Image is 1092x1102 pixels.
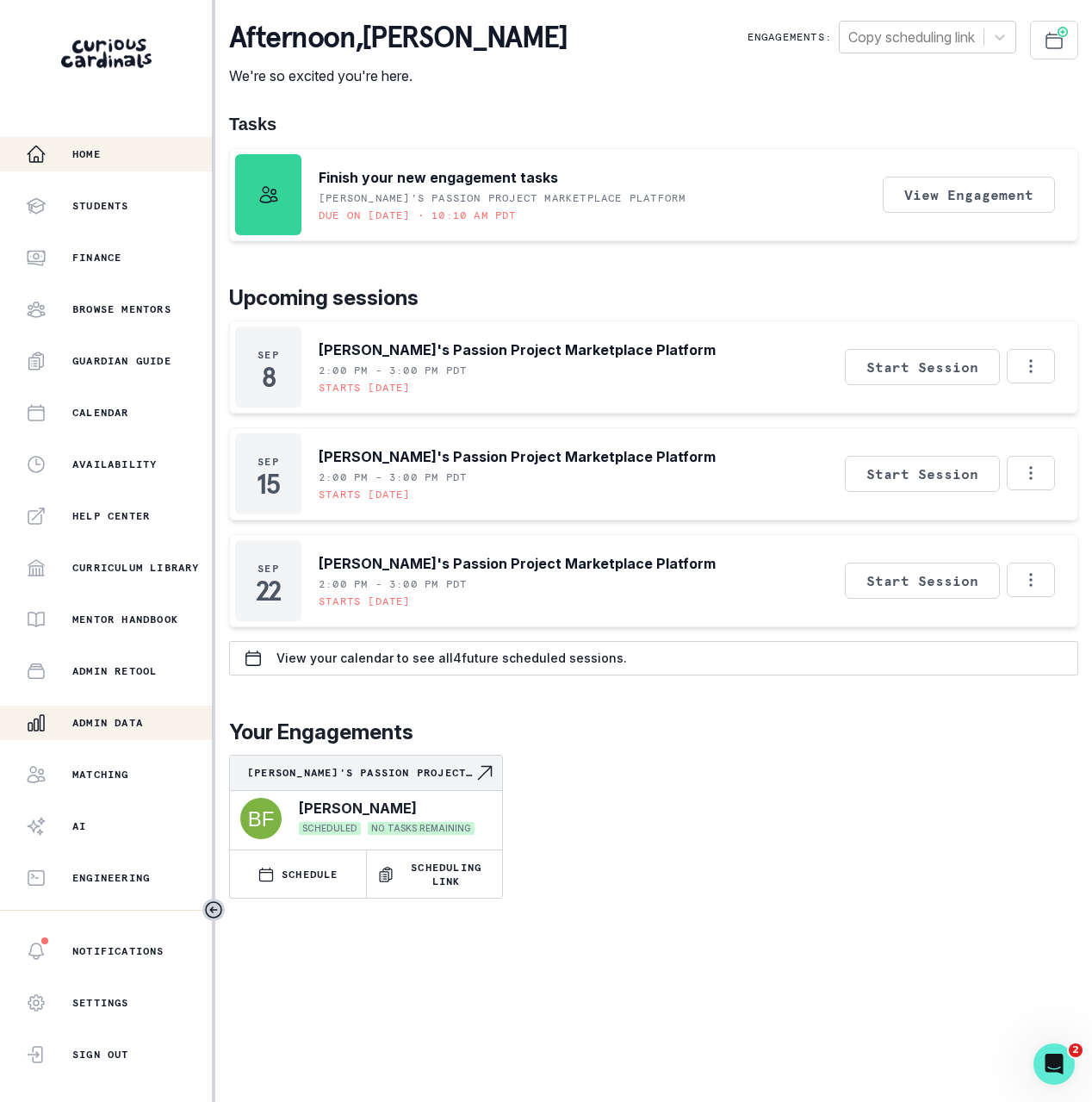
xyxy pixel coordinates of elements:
[72,996,129,1010] p: Settings
[1030,21,1078,59] button: Schedule Sessions
[72,251,121,265] p: Finance
[319,209,517,222] p: Due on [DATE] • 10:10 AM PDT
[367,850,503,898] button: Scheduling Link
[368,822,475,835] span: NO TASKS REMAINING
[475,763,495,783] svg: Navigate to engagement page
[319,470,467,484] p: 2:00 PM - 3:00 PM PDT
[299,798,417,819] p: [PERSON_NAME]
[319,167,558,188] p: Finish your new engagement tasks
[257,476,279,493] p: 15
[72,302,171,316] p: Browse Mentors
[257,455,279,469] p: Sep
[319,577,467,591] p: 2:00 PM - 3:00 PM PDT
[319,364,467,377] p: 2:00 PM - 3:00 PM PDT
[202,899,225,921] button: Toggle sidebar
[1033,1043,1075,1085] iframe: Intercom live chat
[72,871,150,885] p: Engineering
[247,766,475,780] p: [PERSON_NAME]'s Passion Project Marketplace Platform
[257,562,279,576] p: Sep
[72,716,143,730] p: Admin Data
[1007,563,1055,597] button: Options
[230,756,502,843] a: [PERSON_NAME]'s Passion Project Marketplace PlatformNavigate to engagement page[PERSON_NAME]SCHED...
[61,39,152,68] img: Curious Cardinals Logo
[1069,1043,1083,1057] span: 2
[229,283,1078,314] p: Upcoming sessions
[319,595,411,608] p: Starts [DATE]
[256,582,281,600] p: 22
[72,147,101,161] p: Home
[262,369,276,386] p: 8
[319,488,411,501] p: Starts [DATE]
[72,199,129,213] p: Students
[845,563,1000,599] button: Start Session
[1007,349,1055,383] button: Options
[72,613,178,626] p: Mentor Handbook
[319,446,716,467] p: [PERSON_NAME]'s Passion Project Marketplace Platform
[72,664,157,678] p: Admin Retool
[319,339,716,360] p: [PERSON_NAME]'s Passion Project Marketplace Platform
[72,354,171,368] p: Guardian Guide
[72,509,150,523] p: Help Center
[883,177,1055,213] button: View Engagement
[240,798,282,839] img: svg
[72,1048,129,1062] p: Sign Out
[230,850,366,898] button: SCHEDULE
[319,191,686,205] p: [PERSON_NAME]'s Passion Project Marketplace Platform
[845,456,1000,492] button: Start Session
[282,868,338,881] p: SCHEDULE
[72,561,200,575] p: Curriculum Library
[257,348,279,362] p: Sep
[401,861,493,888] p: Scheduling Link
[319,381,411,395] p: Starts [DATE]
[299,822,361,835] span: SCHEDULED
[72,944,164,958] p: Notifications
[72,819,86,833] p: AI
[319,553,716,574] p: [PERSON_NAME]'s Passion Project Marketplace Platform
[229,114,1078,134] h1: Tasks
[72,768,129,781] p: Matching
[276,651,627,665] p: View your calendar to see all 4 future scheduled sessions.
[1007,456,1055,490] button: Options
[845,349,1000,385] button: Start Session
[72,406,129,420] p: Calendar
[229,21,568,55] p: afternoon , [PERSON_NAME]
[72,458,157,471] p: Availability
[229,65,568,86] p: We're so excited you're here.
[229,717,1078,748] p: Your Engagements
[748,30,832,44] p: Engagements:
